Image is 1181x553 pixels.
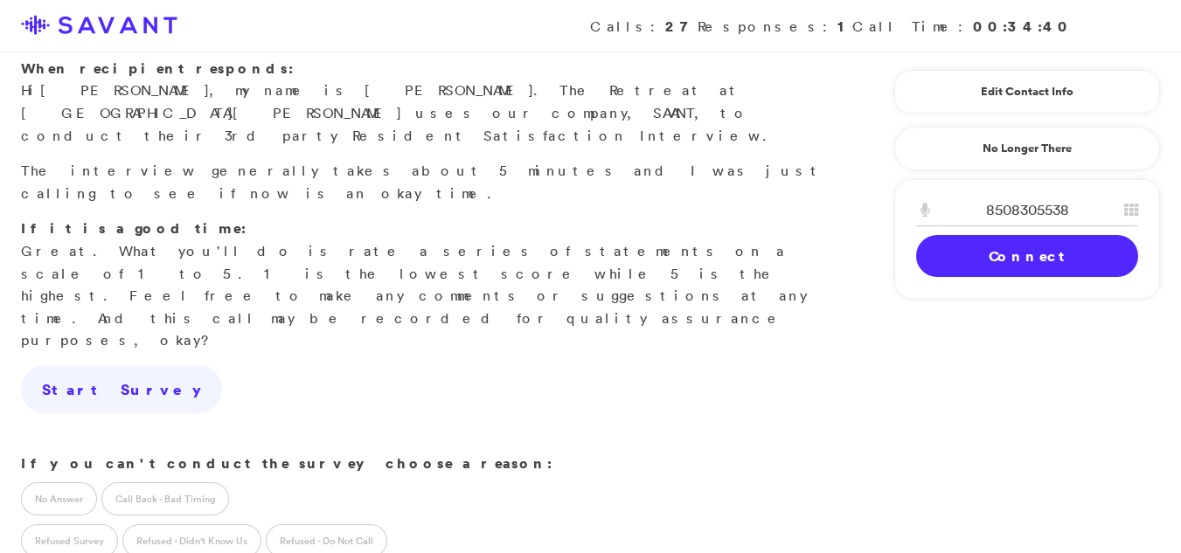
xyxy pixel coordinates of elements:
[21,482,97,515] label: No Answer
[21,365,222,414] a: Start Survey
[916,235,1138,277] a: Connect
[21,58,828,147] p: Hi , my name is [PERSON_NAME]. The Retreat at [GEOGRAPHIC_DATA][PERSON_NAME] uses our company, SA...
[665,17,698,36] strong: 27
[21,160,828,204] p: The interview generally takes about 5 minutes and I was just calling to see if now is an okay time.
[21,59,294,78] strong: When recipient responds:
[837,17,852,36] strong: 1
[21,218,828,352] p: Great. What you'll do is rate a series of statements on a scale of 1 to 5. 1 is the lowest score ...
[916,78,1138,106] a: Edit Contact Info
[973,17,1073,36] strong: 00:34:40
[894,127,1160,170] a: No Longer There
[101,482,229,515] label: Call Back - Bad Timing
[21,218,247,238] strong: If it is a good time:
[40,81,209,99] span: [PERSON_NAME]
[21,453,552,473] strong: If you can't conduct the survey choose a reason:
